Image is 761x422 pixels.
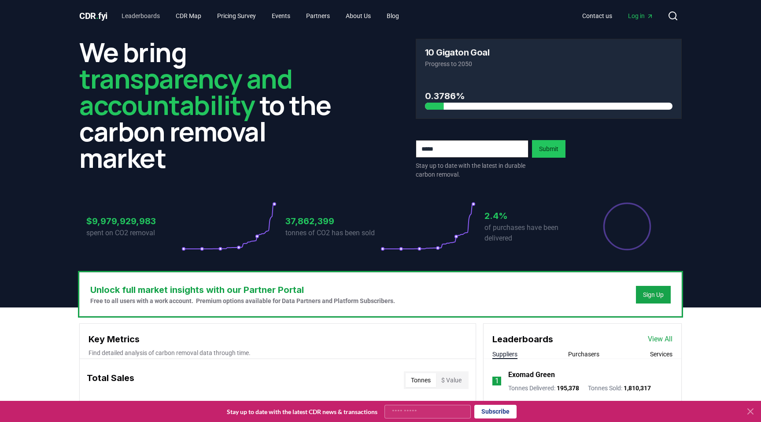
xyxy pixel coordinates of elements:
[79,10,107,22] a: CDR.fyi
[575,8,661,24] nav: Main
[90,283,395,296] h3: Unlock full market insights with our Partner Portal
[492,333,553,346] h3: Leaderboards
[115,8,167,24] a: Leaderboards
[484,222,580,244] p: of purchases have been delivered
[568,350,599,359] button: Purchasers
[643,290,664,299] a: Sign Up
[115,8,406,24] nav: Main
[648,334,672,344] a: View All
[575,8,619,24] a: Contact us
[425,89,672,103] h3: 0.3786%
[96,11,99,21] span: .
[436,373,467,387] button: $ Value
[602,202,652,251] div: Percentage of sales delivered
[285,215,380,228] h3: 37,862,399
[492,350,517,359] button: Suppliers
[508,370,555,380] a: Exomad Green
[210,8,263,24] a: Pricing Survey
[89,348,467,357] p: Find detailed analysis of carbon removal data through time.
[557,385,579,392] span: 195,378
[86,228,181,238] p: spent on CO2 removal
[90,296,395,305] p: Free to all users with a work account. Premium options available for Data Partners and Platform S...
[425,48,489,57] h3: 10 Gigaton Goal
[89,333,467,346] h3: Key Metrics
[495,376,499,386] p: 1
[588,384,651,392] p: Tonnes Sold :
[650,350,672,359] button: Services
[285,228,380,238] p: tonnes of CO2 has been sold
[636,286,671,304] button: Sign Up
[425,59,672,68] p: Progress to 2050
[416,161,528,179] p: Stay up to date with the latest in durable carbon removal.
[79,11,107,21] span: CDR fyi
[484,209,580,222] h3: 2.4%
[86,215,181,228] h3: $9,979,929,983
[79,60,292,123] span: transparency and accountability
[621,8,661,24] a: Log in
[532,140,565,158] button: Submit
[508,384,579,392] p: Tonnes Delivered :
[406,373,436,387] button: Tonnes
[624,385,651,392] span: 1,810,317
[380,8,406,24] a: Blog
[87,371,134,389] h3: Total Sales
[299,8,337,24] a: Partners
[628,11,654,20] span: Log in
[265,8,297,24] a: Events
[79,39,345,171] h2: We bring to the carbon removal market
[339,8,378,24] a: About Us
[169,8,208,24] a: CDR Map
